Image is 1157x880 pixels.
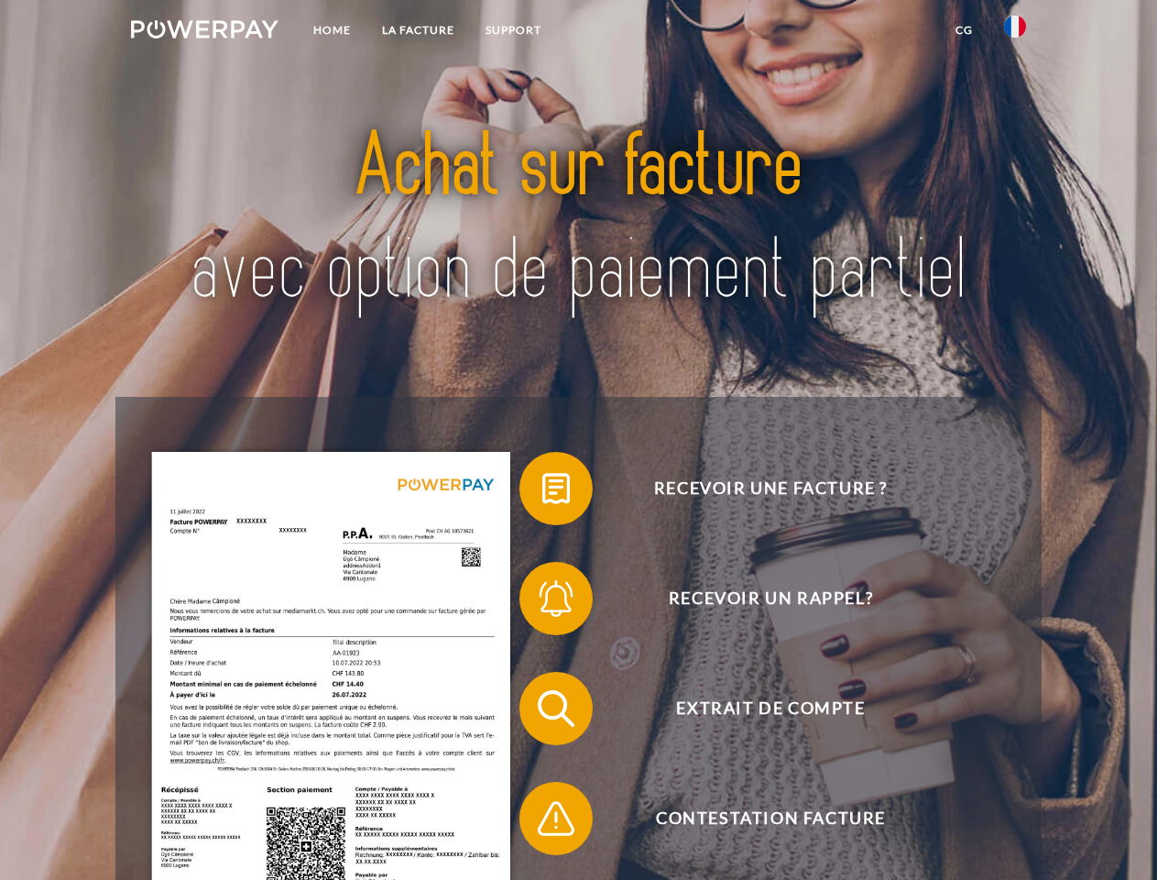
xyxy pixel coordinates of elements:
[519,452,996,525] button: Recevoir une facture ?
[546,672,995,745] span: Extrait de compte
[546,452,995,525] span: Recevoir une facture ?
[131,20,278,38] img: logo-powerpay-white.svg
[470,14,557,47] a: Support
[298,14,366,47] a: Home
[940,14,988,47] a: CG
[533,466,579,511] img: qb_bill.svg
[175,88,982,351] img: title-powerpay_fr.svg
[533,796,579,841] img: qb_warning.svg
[1004,16,1026,38] img: fr
[519,782,996,855] button: Contestation Facture
[533,686,579,731] img: qb_search.svg
[533,576,579,621] img: qb_bell.svg
[366,14,470,47] a: LA FACTURE
[546,562,995,635] span: Recevoir un rappel?
[519,672,996,745] button: Extrait de compte
[519,562,996,635] button: Recevoir un rappel?
[546,782,995,855] span: Contestation Facture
